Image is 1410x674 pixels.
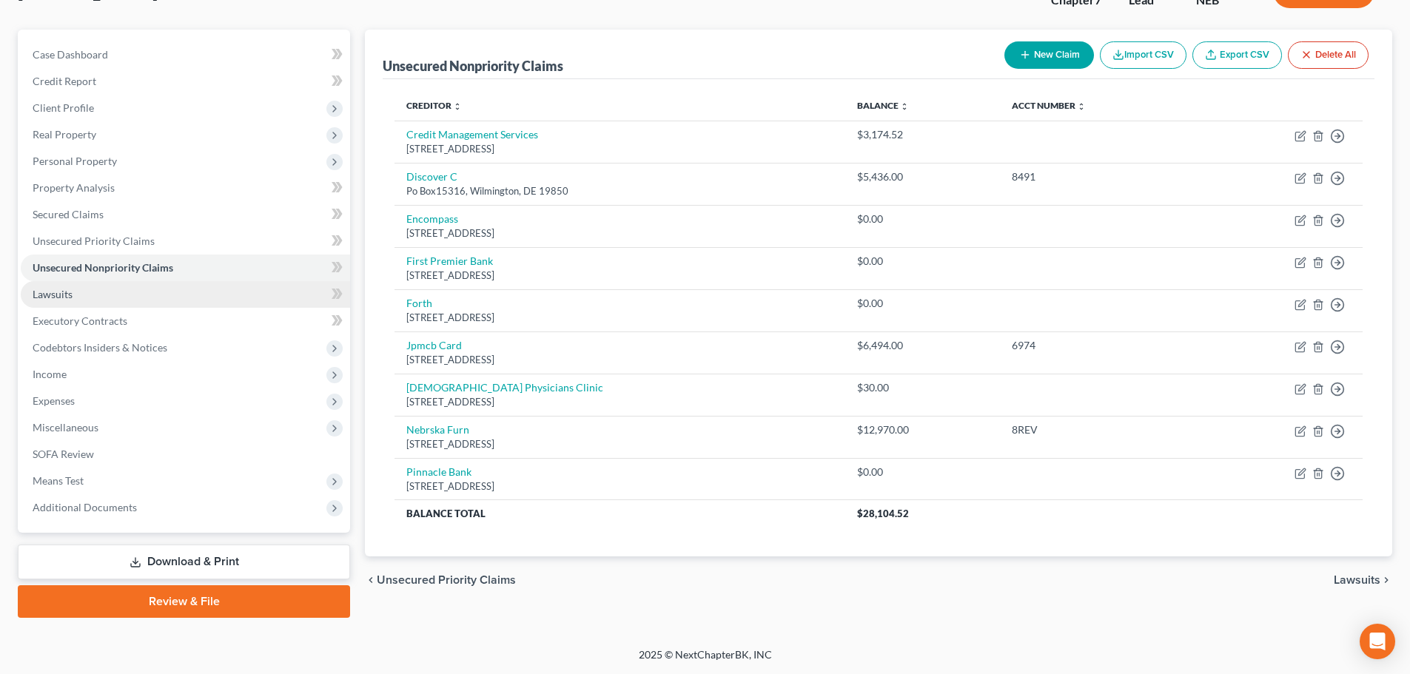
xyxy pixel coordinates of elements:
a: Review & File [18,585,350,618]
a: Property Analysis [21,175,350,201]
a: Credit Management Services [406,128,538,141]
a: [DEMOGRAPHIC_DATA] Physicians Clinic [406,381,603,394]
a: Pinnacle Bank [406,465,471,478]
span: Case Dashboard [33,48,108,61]
div: $0.00 [857,465,987,479]
div: 8491 [1012,169,1188,184]
div: [STREET_ADDRESS] [406,479,833,493]
a: Unsecured Nonpriority Claims [21,255,350,281]
a: Lawsuits [21,281,350,308]
i: unfold_more [453,102,462,111]
span: Unsecured Priority Claims [377,574,516,586]
a: Balance unfold_more [857,100,909,111]
div: 6974 [1012,338,1188,353]
span: Executory Contracts [33,314,127,327]
a: Download & Print [18,545,350,579]
button: chevron_left Unsecured Priority Claims [365,574,516,586]
a: Credit Report [21,68,350,95]
button: Import CSV [1100,41,1186,69]
div: 2025 © NextChapterBK, INC [283,647,1127,674]
span: Lawsuits [33,288,73,300]
a: Creditor unfold_more [406,100,462,111]
span: $28,104.52 [857,508,909,519]
span: Means Test [33,474,84,487]
div: $0.00 [857,254,987,269]
span: Lawsuits [1334,574,1380,586]
span: Income [33,368,67,380]
div: [STREET_ADDRESS] [406,226,833,240]
a: Nebrska Furn [406,423,469,436]
div: Unsecured Nonpriority Claims [383,57,563,75]
span: Property Analysis [33,181,115,194]
div: Open Intercom Messenger [1360,624,1395,659]
div: [STREET_ADDRESS] [406,395,833,409]
a: Secured Claims [21,201,350,228]
div: $5,436.00 [857,169,987,184]
div: $0.00 [857,296,987,311]
div: 8REV [1012,422,1188,437]
div: $3,174.52 [857,127,987,142]
span: Miscellaneous [33,421,98,434]
button: Delete All [1288,41,1369,69]
a: Discover C [406,170,457,183]
div: [STREET_ADDRESS] [406,311,833,325]
i: unfold_more [1077,102,1086,111]
span: Client Profile [33,101,94,114]
div: [STREET_ADDRESS] [406,437,833,451]
th: Balance Total [395,500,845,527]
div: [STREET_ADDRESS] [406,142,833,156]
span: Codebtors Insiders & Notices [33,341,167,354]
span: Secured Claims [33,208,104,220]
i: chevron_right [1380,574,1392,586]
span: Unsecured Priority Claims [33,235,155,247]
div: [STREET_ADDRESS] [406,353,833,367]
span: Real Property [33,128,96,141]
a: First Premier Bank [406,255,493,267]
i: chevron_left [365,574,377,586]
button: Lawsuits chevron_right [1334,574,1392,586]
button: New Claim [1004,41,1094,69]
a: Jpmcb Card [406,339,462,351]
div: $0.00 [857,212,987,226]
a: SOFA Review [21,441,350,468]
span: SOFA Review [33,448,94,460]
a: Unsecured Priority Claims [21,228,350,255]
a: Forth [406,297,432,309]
span: Additional Documents [33,501,137,513]
span: Unsecured Nonpriority Claims [33,261,173,274]
a: Acct Number unfold_more [1012,100,1086,111]
span: Credit Report [33,75,96,87]
div: [STREET_ADDRESS] [406,269,833,283]
a: Executory Contracts [21,308,350,334]
div: Po Box15316, Wilmington, DE 19850 [406,184,833,198]
span: Personal Property [33,155,117,167]
span: Expenses [33,394,75,407]
a: Encompass [406,212,458,225]
div: $12,970.00 [857,422,987,437]
a: Export CSV [1192,41,1282,69]
div: $6,494.00 [857,338,987,353]
i: unfold_more [900,102,909,111]
a: Case Dashboard [21,41,350,68]
div: $30.00 [857,380,987,395]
